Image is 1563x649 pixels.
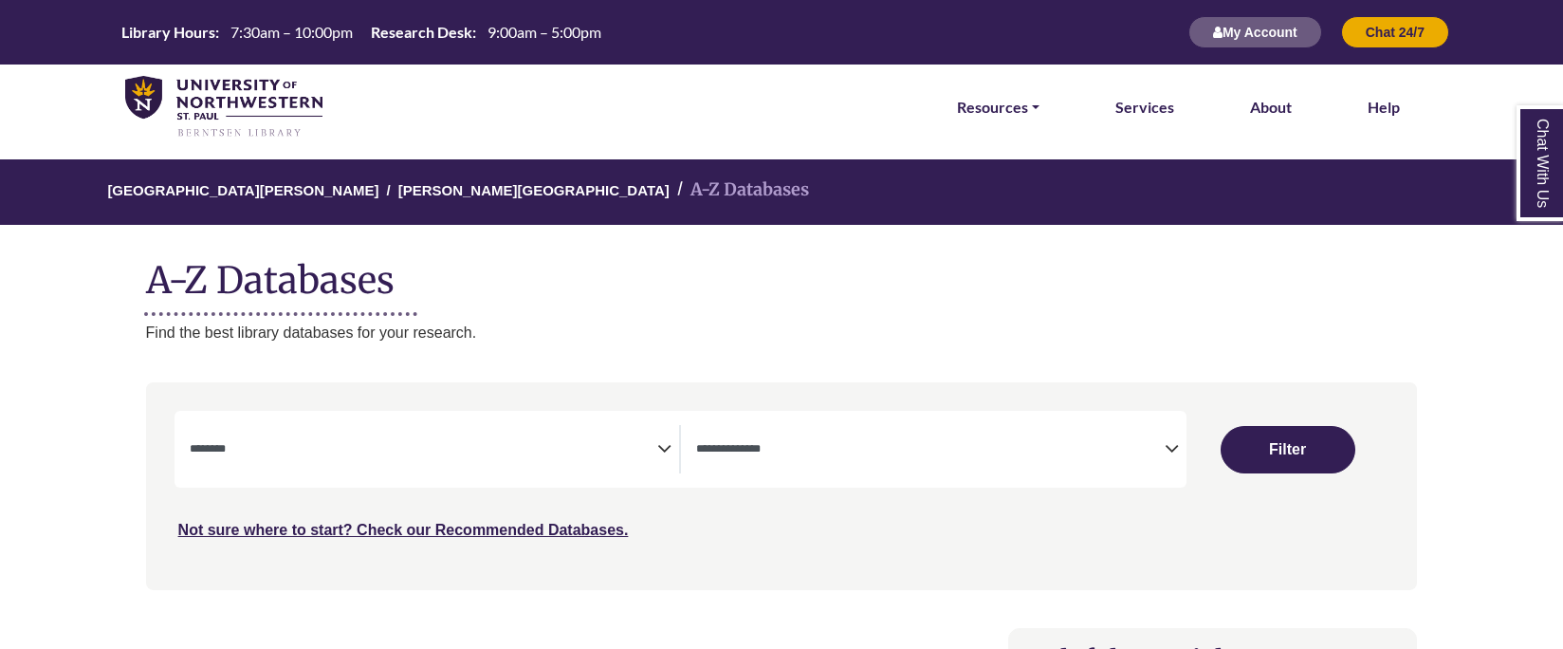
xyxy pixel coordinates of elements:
a: [GEOGRAPHIC_DATA][PERSON_NAME] [107,179,378,198]
a: Hours Today [114,22,609,44]
nav: Search filters [146,382,1418,589]
li: A-Z Databases [670,176,809,204]
span: 7:30am – 10:00pm [230,23,353,41]
a: Chat 24/7 [1341,24,1449,40]
h1: A-Z Databases [146,244,1418,302]
a: Not sure where to start? Check our Recommended Databases. [178,522,629,538]
img: library_home [125,76,322,139]
button: Submit for Search Results [1221,426,1355,473]
nav: breadcrumb [146,159,1418,225]
a: Help [1368,95,1400,120]
a: Resources [957,95,1039,120]
a: My Account [1188,24,1322,40]
a: [PERSON_NAME][GEOGRAPHIC_DATA] [398,179,670,198]
button: My Account [1188,16,1322,48]
textarea: Filter [190,443,658,458]
textarea: Filter [696,443,1165,458]
th: Library Hours: [114,22,220,42]
a: About [1250,95,1292,120]
p: Find the best library databases for your research. [146,321,1418,345]
table: Hours Today [114,22,609,40]
span: 9:00am – 5:00pm [487,23,601,41]
a: Services [1115,95,1174,120]
button: Chat 24/7 [1341,16,1449,48]
th: Research Desk: [363,22,477,42]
